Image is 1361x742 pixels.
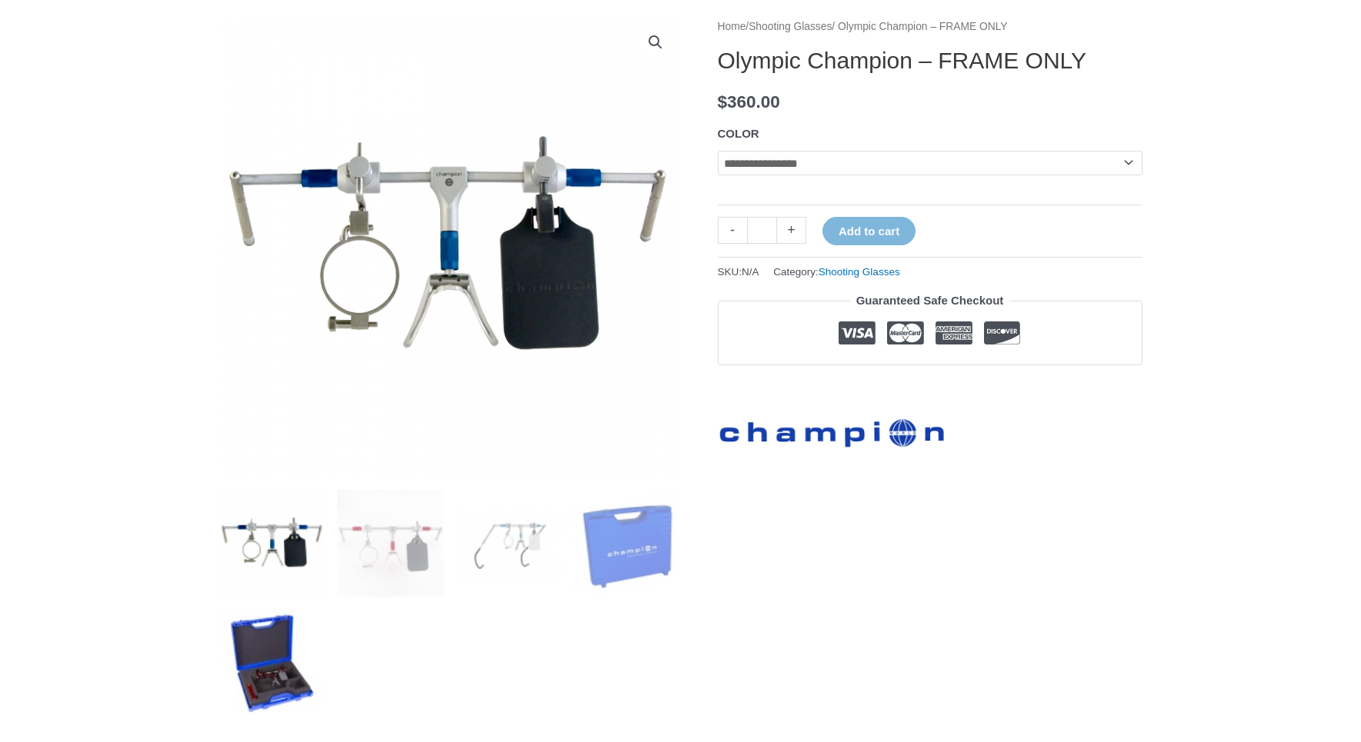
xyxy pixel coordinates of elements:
bdi: 360.00 [718,92,780,111]
a: Home [718,21,746,32]
img: Olympic Champion [219,490,326,597]
input: Product quantity [747,217,777,244]
img: Olympic Champion - FRAME ONLY - Image 4 [574,490,681,597]
a: Champion [718,407,949,451]
a: Shooting Glasses [749,21,832,32]
a: + [777,217,806,244]
nav: Breadcrumb [718,17,1143,37]
span: Category: [773,262,899,281]
iframe: Customer reviews powered by Trustpilot [718,377,1143,395]
a: - [718,217,747,244]
a: Shooting Glasses [819,266,900,278]
span: SKU: [718,262,759,281]
a: View full-screen image gallery [642,28,669,56]
img: Olympic Champion - FRAME ONLY - Image 3 [455,490,562,597]
span: N/A [742,266,759,278]
button: Add to cart [822,217,916,245]
img: Olympic Champion [219,17,681,478]
label: COLOR [718,127,759,140]
img: Olympic Champion - FRAME ONLY - Image 2 [337,490,444,597]
span: $ [718,92,728,111]
img: Olympic Champion - FRAME ONLY - Image 5 [219,608,326,715]
legend: Guaranteed Safe Checkout [850,290,1010,311]
h1: Olympic Champion – FRAME ONLY [718,47,1143,75]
